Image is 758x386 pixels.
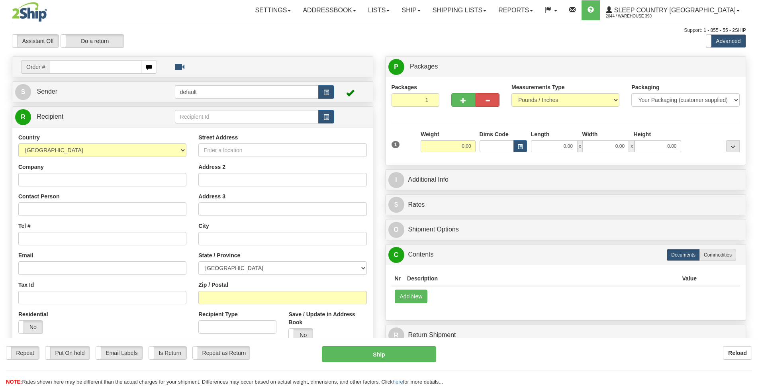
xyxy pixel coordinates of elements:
[18,281,34,289] label: Tax Id
[699,249,736,261] label: Commodities
[6,379,22,385] span: NOTE:
[322,346,436,362] button: Ship
[18,133,40,141] label: Country
[12,35,59,47] label: Assistant Off
[728,350,747,356] b: Reload
[15,109,157,125] a: R Recipient
[362,0,396,20] a: Lists
[582,130,598,138] label: Width
[577,140,583,152] span: x
[193,347,250,359] label: Repeat as Return
[149,347,186,359] label: Is Return
[531,130,550,138] label: Length
[740,152,757,233] iframe: chat widget
[15,84,31,100] span: S
[12,27,746,34] div: Support: 1 - 855 - 55 - 2SHIP
[249,0,297,20] a: Settings
[600,0,746,20] a: Sleep Country [GEOGRAPHIC_DATA] 2044 / Warehouse 390
[388,247,743,263] a: CContents
[388,221,743,238] a: OShipment Options
[706,35,746,47] label: Advanced
[629,140,635,152] span: x
[96,347,143,359] label: Email Labels
[175,85,319,99] input: Sender Id
[297,0,362,20] a: Addressbook
[667,249,700,261] label: Documents
[606,12,666,20] span: 2044 / Warehouse 390
[631,83,659,91] label: Packaging
[289,329,313,341] label: No
[61,35,124,47] label: Do a return
[6,347,39,359] label: Repeat
[427,0,492,20] a: Shipping lists
[18,163,44,171] label: Company
[175,110,319,123] input: Recipient Id
[612,7,736,14] span: Sleep Country [GEOGRAPHIC_DATA]
[198,222,209,230] label: City
[198,251,240,259] label: State / Province
[388,172,404,188] span: I
[18,192,59,200] label: Contact Person
[15,84,175,100] a: S Sender
[392,141,400,148] span: 1
[396,0,426,20] a: Ship
[388,197,404,213] span: $
[392,271,404,286] th: Nr
[198,163,225,171] label: Address 2
[388,222,404,238] span: O
[198,143,366,157] input: Enter a location
[198,133,238,141] label: Street Address
[723,346,752,360] button: Reload
[18,251,33,259] label: Email
[37,113,63,120] span: Recipient
[18,222,31,230] label: Tel #
[21,60,50,74] span: Order #
[392,83,417,91] label: Packages
[511,83,565,91] label: Measurements Type
[37,88,57,95] span: Sender
[679,271,700,286] th: Value
[726,140,740,152] div: ...
[12,2,47,22] img: logo2044.jpg
[388,247,404,263] span: C
[634,130,651,138] label: Height
[404,271,679,286] th: Description
[18,310,48,318] label: Residential
[288,310,366,326] label: Save / Update in Address Book
[393,379,403,385] a: here
[15,109,31,125] span: R
[388,59,404,75] span: P
[388,327,743,343] a: RReturn Shipment
[388,327,404,343] span: R
[45,347,90,359] label: Put On hold
[198,310,238,318] label: Recipient Type
[388,59,743,75] a: P Packages
[388,197,743,213] a: $Rates
[198,192,225,200] label: Address 3
[480,130,509,138] label: Dims Code
[410,63,438,70] span: Packages
[395,290,428,303] button: Add New
[492,0,539,20] a: Reports
[19,321,43,333] label: No
[198,281,228,289] label: Zip / Postal
[388,172,743,188] a: IAdditional Info
[421,130,439,138] label: Weight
